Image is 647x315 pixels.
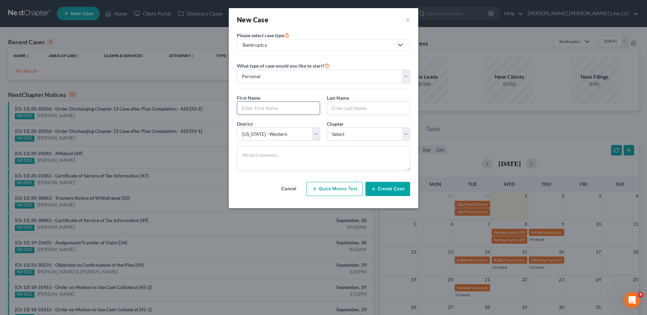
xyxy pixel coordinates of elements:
[306,182,363,196] button: Quick Means Test
[243,42,394,48] div: Bankruptcy
[274,182,304,196] button: Cancel
[327,95,349,101] span: Last Name
[638,292,643,297] span: 4
[237,121,253,127] span: District
[237,16,268,24] strong: New Case
[327,121,344,127] span: Chapter
[237,102,320,115] input: Enter First Name
[365,182,410,196] button: Create Case
[405,15,410,24] button: ×
[327,102,410,115] input: Enter Last Name
[237,62,330,70] label: What type of case would you like to start?
[237,32,284,38] span: Please select case type
[237,95,260,101] span: First Name
[624,292,640,308] iframe: Intercom live chat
